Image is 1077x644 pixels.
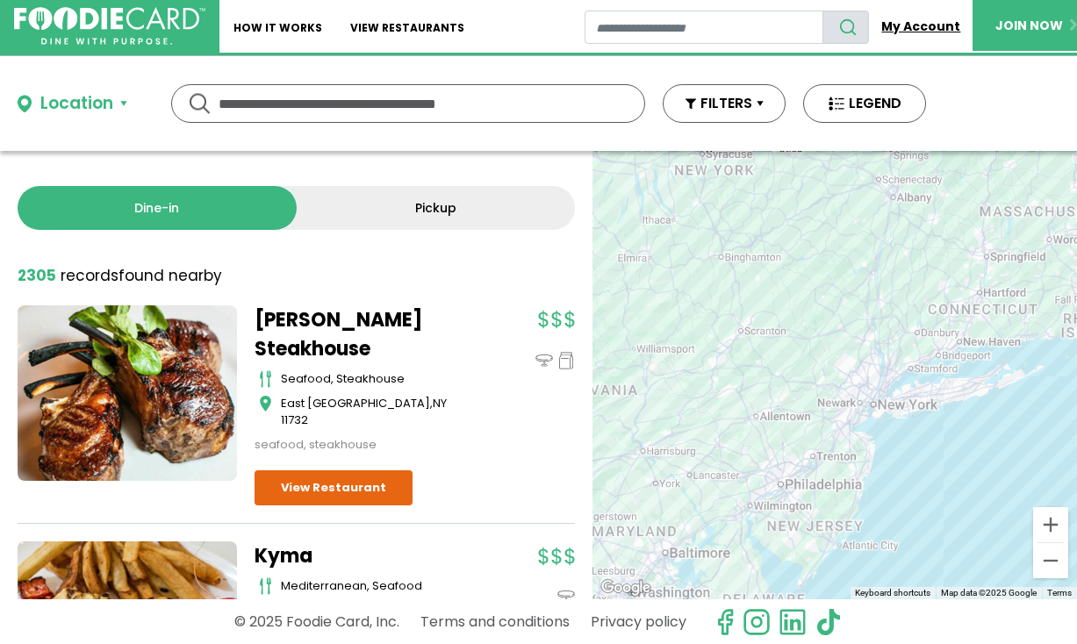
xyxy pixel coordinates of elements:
span: Map data ©2025 Google [941,588,1037,597]
img: dinein_icon.svg [557,588,575,605]
button: FILTERS [663,84,786,123]
button: LEGEND [803,84,926,123]
img: cutlery_icon.svg [259,577,272,595]
span: East [GEOGRAPHIC_DATA] [281,395,430,411]
a: Kyma [255,541,474,570]
div: mediterranean, seafood [281,577,474,595]
a: [PERSON_NAME] Steakhouse [255,305,474,363]
span: 11732 [281,411,308,428]
div: found nearby [18,265,222,288]
button: Location [18,91,127,117]
a: Dine-in [18,186,297,230]
button: search [822,11,869,44]
strong: 2305 [18,265,56,286]
div: Location [40,91,113,117]
a: Pickup [297,186,576,230]
img: Google [597,576,655,599]
a: View Restaurant [255,470,413,505]
img: dinein_icon.svg [535,352,553,369]
a: Privacy policy [591,606,686,637]
a: Terms and conditions [420,606,570,637]
button: Zoom out [1033,543,1068,578]
button: Keyboard shortcuts [855,587,930,599]
img: pickup_icon.svg [557,352,575,369]
div: seafood, steakhouse [281,370,474,388]
svg: check us out on facebook [711,608,739,636]
img: FoodieCard; Eat, Drink, Save, Donate [14,7,205,46]
span: records [61,265,118,286]
span: NY [433,395,447,411]
input: restaurant search [585,11,824,44]
img: linkedin.svg [779,608,807,636]
p: © 2025 Foodie Card, Inc. [234,606,399,637]
a: Open this area in Google Maps (opens a new window) [597,576,655,599]
a: Terms [1047,588,1072,597]
button: Zoom in [1033,507,1068,542]
img: tiktok.svg [815,608,843,636]
a: My Account [869,11,973,43]
img: cutlery_icon.svg [259,370,272,388]
div: seafood, steakhouse [255,436,474,454]
img: map_icon.svg [259,395,272,412]
div: , [281,395,474,429]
